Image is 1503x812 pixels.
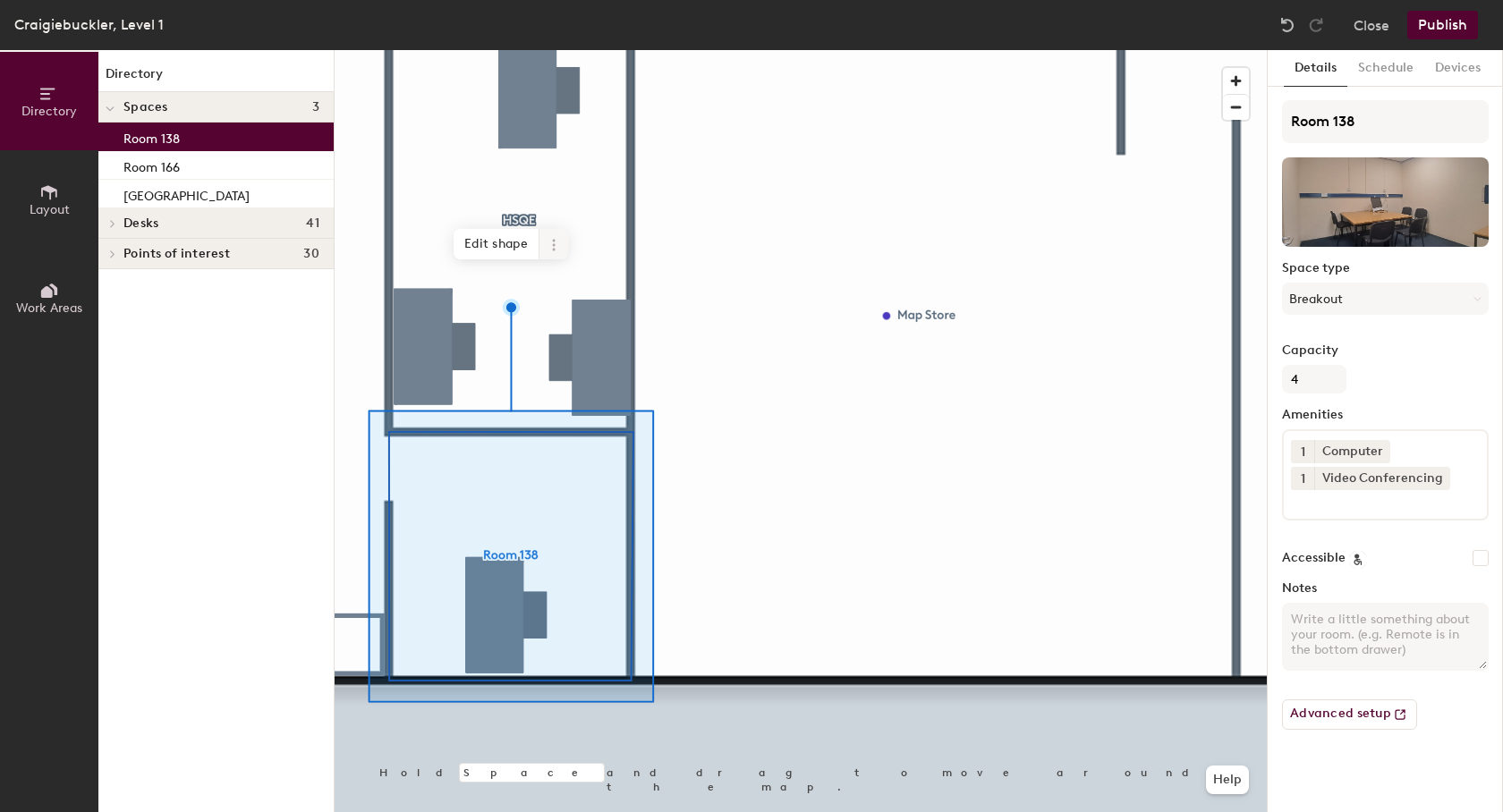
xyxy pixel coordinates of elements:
[1284,50,1347,87] button: Details
[1282,581,1489,596] label: Notes
[123,155,180,175] p: Room 166
[30,202,70,217] span: Layout
[123,183,250,204] p: [GEOGRAPHIC_DATA]
[1354,11,1389,39] button: Close
[98,64,334,92] h1: Directory
[1347,50,1424,87] button: Schedule
[1282,261,1489,275] label: Space type
[306,216,319,231] span: 41
[123,126,180,147] p: Room 138
[123,247,230,261] span: Points of interest
[123,100,168,114] span: Spaces
[1314,467,1450,490] div: Video Conferencing
[1407,11,1478,39] button: Publish
[454,229,539,259] span: Edit shape
[303,247,319,261] span: 30
[1307,16,1325,34] img: Redo
[1282,343,1489,358] label: Capacity
[1282,157,1489,247] img: The space named Room 138
[123,216,158,231] span: Desks
[1206,765,1249,794] button: Help
[1278,16,1296,34] img: Undo
[1301,469,1305,488] span: 1
[1282,699,1417,730] button: Advanced setup
[1314,440,1390,463] div: Computer
[1282,283,1489,315] button: Breakout
[1291,467,1314,490] button: 1
[14,13,164,36] div: Craigiebuckler, Level 1
[1424,50,1491,87] button: Devices
[1282,551,1346,565] label: Accessible
[16,300,82,316] span: Work Areas
[312,100,319,114] span: 3
[1301,443,1305,461] span: 1
[21,104,77,119] span: Directory
[1291,440,1314,463] button: 1
[1282,408,1489,422] label: Amenities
